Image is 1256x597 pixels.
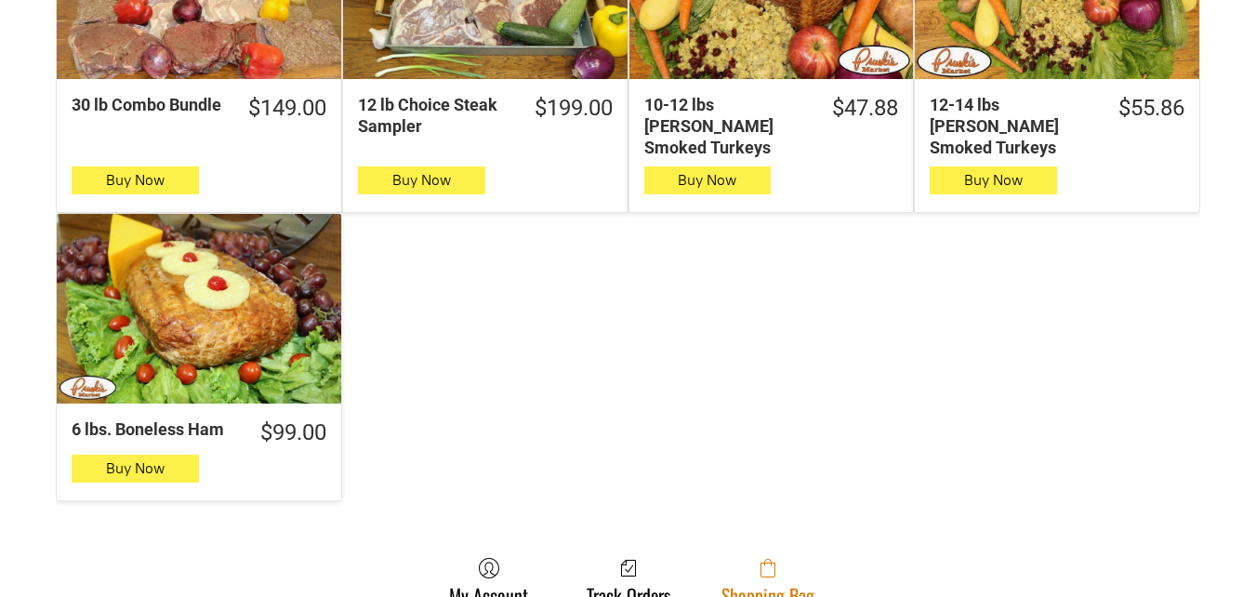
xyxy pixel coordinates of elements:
div: 30 lb Combo Bundle [72,94,222,115]
button: Buy Now [358,166,485,194]
a: $55.8612-14 lbs [PERSON_NAME] Smoked Turkeys [915,94,1199,159]
span: Buy Now [964,171,1023,189]
span: Buy Now [392,171,451,189]
span: Buy Now [106,459,165,477]
a: $47.8810-12 lbs [PERSON_NAME] Smoked Turkeys [629,94,914,159]
div: 6 lbs. Boneless Ham [72,418,234,440]
a: 6 lbs. Boneless Ham [57,214,341,404]
div: 10-12 lbs [PERSON_NAME] Smoked Turkeys [644,94,807,159]
button: Buy Now [72,455,199,483]
a: $149.0030 lb Combo Bundle [57,94,341,123]
div: $149.00 [248,94,326,123]
a: $199.0012 lb Choice Steak Sampler [343,94,628,138]
button: Buy Now [72,166,199,194]
button: Buy Now [644,166,772,194]
div: $99.00 [260,418,326,447]
div: $55.86 [1118,94,1184,123]
button: Buy Now [930,166,1057,194]
div: $47.88 [832,94,898,123]
span: Buy Now [106,171,165,189]
div: 12 lb Choice Steak Sampler [358,94,509,138]
a: $99.006 lbs. Boneless Ham [57,418,341,447]
span: Buy Now [678,171,736,189]
div: 12-14 lbs [PERSON_NAME] Smoked Turkeys [930,94,1092,159]
div: $199.00 [535,94,613,123]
